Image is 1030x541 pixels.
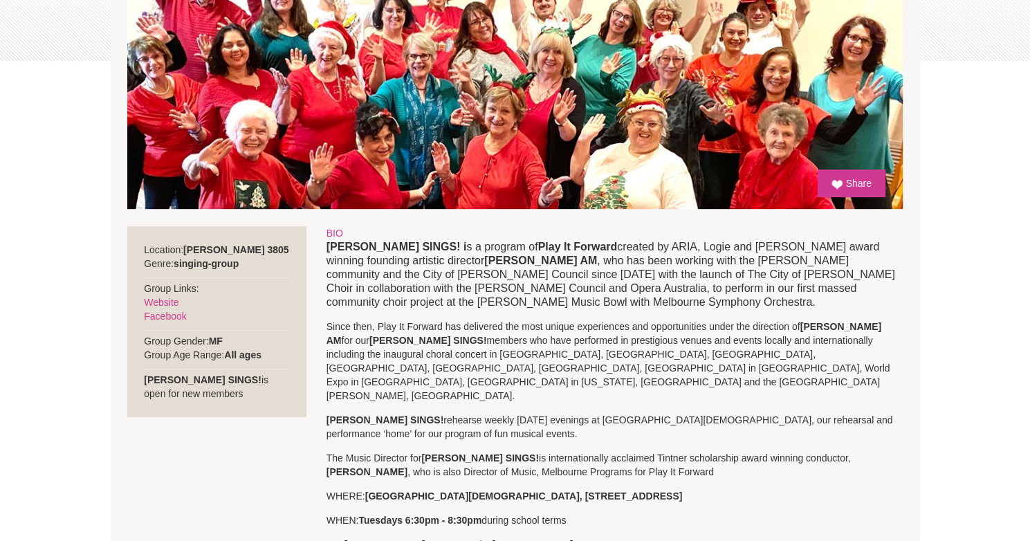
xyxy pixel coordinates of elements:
[327,240,903,309] p: s a program of created by ARIA, Logie and [PERSON_NAME] award winning founding artistic director ...
[327,414,444,425] strong: [PERSON_NAME] SINGS!
[327,241,467,253] strong: [PERSON_NAME] SINGS! i
[484,255,597,266] strong: [PERSON_NAME] AM
[537,241,617,253] strong: Play It Forward
[144,297,178,308] a: Website
[358,515,481,526] strong: Tuesdays 6:30pm - 8:30pm
[144,374,261,385] strong: [PERSON_NAME] SINGS!
[327,226,903,240] div: BIO
[224,349,261,360] strong: All ages
[818,169,885,197] a: Share
[365,490,683,502] strong: [GEOGRAPHIC_DATA][DEMOGRAPHIC_DATA], [STREET_ADDRESS]
[209,336,223,347] strong: MF
[327,489,903,503] p: WHERE:
[327,513,903,527] p: WHEN: during school terms
[174,258,239,269] strong: singing-group
[327,451,903,479] p: The Music Director for is internationally acclaimed Tintner scholarship award winning conductor, ...
[369,335,487,346] strong: [PERSON_NAME] SINGS!
[327,320,903,403] p: Since then, Play It Forward has delivered the most unique experiences and opportunities under the...
[127,226,306,417] div: Location: Genre: Group Links: Group Gender: Group Age Range: is open for new members
[144,311,186,322] a: Facebook
[327,466,407,477] strong: [PERSON_NAME]
[327,413,903,441] p: rehearse weekly [DATE] evenings at [GEOGRAPHIC_DATA][DEMOGRAPHIC_DATA], our rehearsal and perform...
[421,452,539,464] strong: [PERSON_NAME] SINGS!
[183,244,289,255] strong: [PERSON_NAME] 3805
